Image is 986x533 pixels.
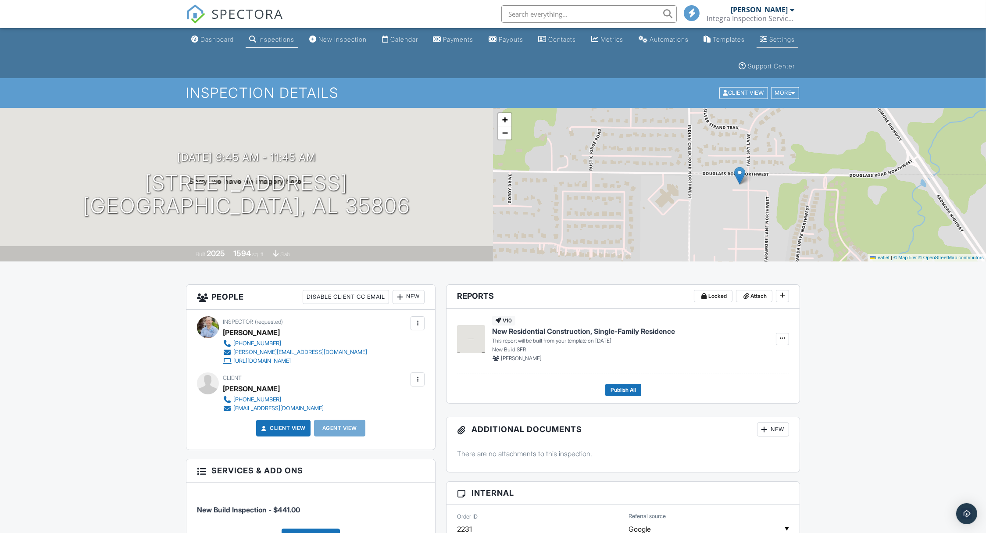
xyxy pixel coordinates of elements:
[447,417,800,442] h3: Additional Documents
[734,167,745,185] img: Marker
[549,36,576,43] div: Contacts
[748,62,795,70] div: Support Center
[83,172,410,218] h1: [STREET_ADDRESS] [GEOGRAPHIC_DATA], AL 35806
[393,290,425,304] div: New
[700,32,748,48] a: Templates
[233,349,367,356] div: [PERSON_NAME][EMAIL_ADDRESS][DOMAIN_NAME]
[223,348,367,357] a: [PERSON_NAME][EMAIL_ADDRESS][DOMAIN_NAME]
[735,58,798,75] a: Support Center
[177,151,316,163] h3: [DATE] 9:45 am - 11:45 am
[429,32,477,48] a: Payments
[390,36,418,43] div: Calendar
[223,375,242,381] span: Client
[713,36,745,43] div: Templates
[600,36,623,43] div: Metrics
[731,5,788,14] div: [PERSON_NAME]
[223,357,367,365] a: [URL][DOMAIN_NAME]
[629,512,666,520] label: Referral source
[223,404,324,413] a: [EMAIL_ADDRESS][DOMAIN_NAME]
[707,14,794,23] div: Integra Inspection Services, LLC
[188,32,237,48] a: Dashboard
[502,127,508,138] span: −
[186,285,435,310] h3: People
[223,326,280,339] div: [PERSON_NAME]
[318,36,367,43] div: New Inspection
[253,251,265,258] span: sq. ft.
[246,32,298,48] a: Inspections
[771,87,800,99] div: More
[259,424,306,433] a: Client View
[457,449,789,458] p: There are no attachments to this inspection.
[303,290,389,304] div: Disable Client CC Email
[769,36,795,43] div: Settings
[233,340,281,347] div: [PHONE_NUMBER]
[197,505,300,514] span: New Build Inspection - $441.00
[757,422,789,436] div: New
[207,249,225,258] div: 2025
[498,113,511,126] a: Zoom in
[457,513,478,521] label: Order ID
[223,339,367,348] a: [PHONE_NUMBER]
[233,358,291,365] div: [URL][DOMAIN_NAME]
[233,396,281,403] div: [PHONE_NUMBER]
[718,89,770,96] a: Client View
[258,36,294,43] div: Inspections
[186,459,435,482] h3: Services & Add ons
[956,503,977,524] div: Open Intercom Messenger
[499,36,523,43] div: Payouts
[443,36,473,43] div: Payments
[757,32,798,48] a: Settings
[223,395,324,404] a: [PHONE_NUMBER]
[306,32,370,48] a: New Inspection
[650,36,689,43] div: Automations
[447,482,800,504] h3: Internal
[502,114,508,125] span: +
[197,489,425,522] li: Service: New Build Inspection
[918,255,984,260] a: © OpenStreetMap contributors
[223,382,280,395] div: [PERSON_NAME]
[223,318,253,325] span: Inspector
[893,255,917,260] a: © MapTiler
[233,405,324,412] div: [EMAIL_ADDRESS][DOMAIN_NAME]
[635,32,692,48] a: Automations (Basic)
[891,255,892,260] span: |
[200,36,234,43] div: Dashboard
[186,12,283,30] a: SPECTORA
[211,4,283,23] span: SPECTORA
[186,4,205,24] img: The Best Home Inspection Software - Spectora
[535,32,580,48] a: Contacts
[255,318,283,325] span: (requested)
[719,87,768,99] div: Client View
[485,32,527,48] a: Payouts
[196,251,206,258] span: Built
[379,32,422,48] a: Calendar
[498,126,511,140] a: Zoom out
[281,251,290,258] span: slab
[588,32,627,48] a: Metrics
[186,85,800,100] h1: Inspection Details
[870,255,890,260] a: Leaflet
[501,5,677,23] input: Search everything...
[234,249,251,258] div: 1594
